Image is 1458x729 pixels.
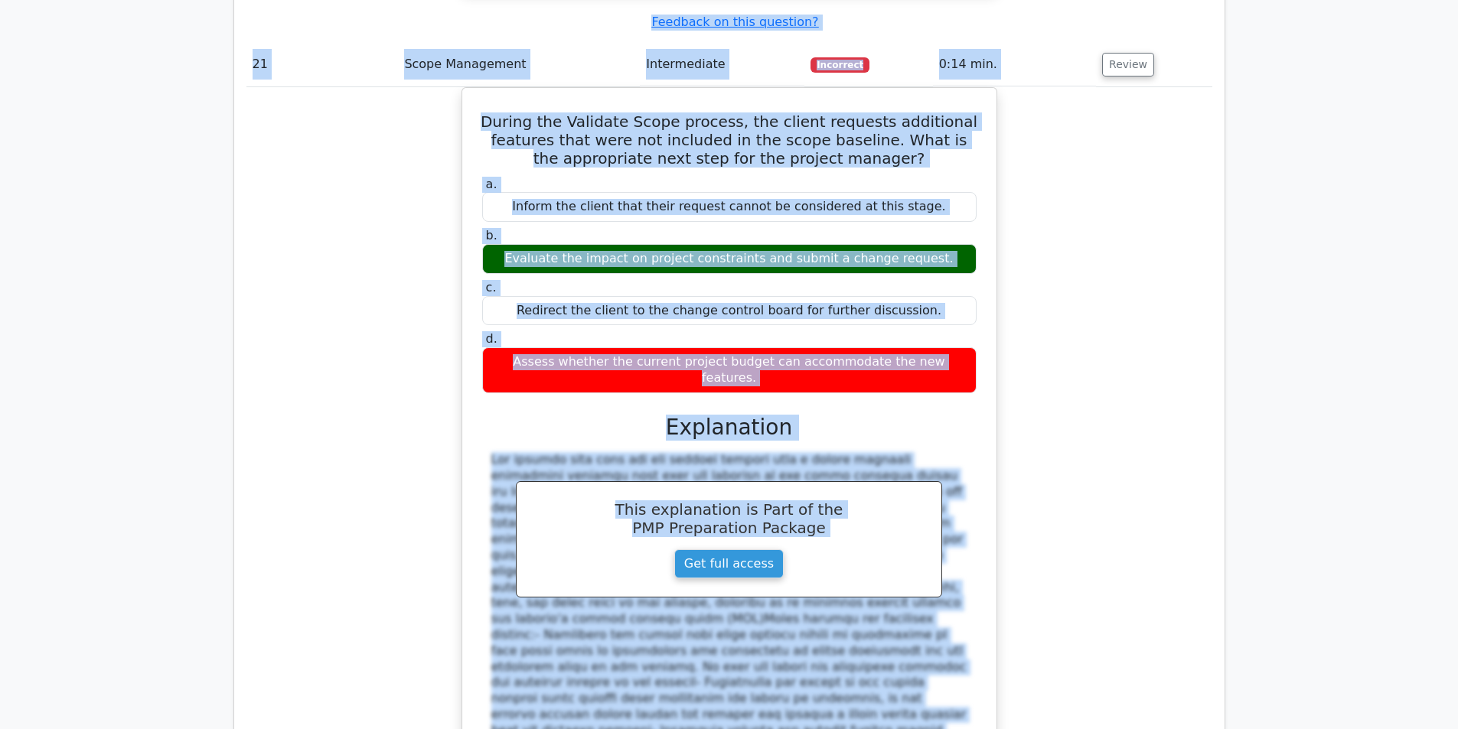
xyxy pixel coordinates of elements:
[482,244,977,274] div: Evaluate the impact on project constraints and submit a change request.
[674,549,784,578] a: Get full access
[640,43,804,86] td: Intermediate
[486,331,497,346] span: d.
[491,415,967,441] h3: Explanation
[482,296,977,326] div: Redirect the client to the change control board for further discussion.
[486,177,497,191] span: a.
[482,347,977,393] div: Assess whether the current project budget can accommodate the new features.
[651,15,818,29] a: Feedback on this question?
[811,57,869,73] span: Incorrect
[481,112,978,168] h5: During the Validate Scope process, the client requests additional features that were not included...
[482,192,977,222] div: Inform the client that their request cannot be considered at this stage.
[933,43,1096,86] td: 0:14 min.
[486,228,497,242] span: b.
[1102,53,1154,76] button: Review
[486,280,497,295] span: c.
[398,43,640,86] td: Scope Management
[246,43,399,86] td: 21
